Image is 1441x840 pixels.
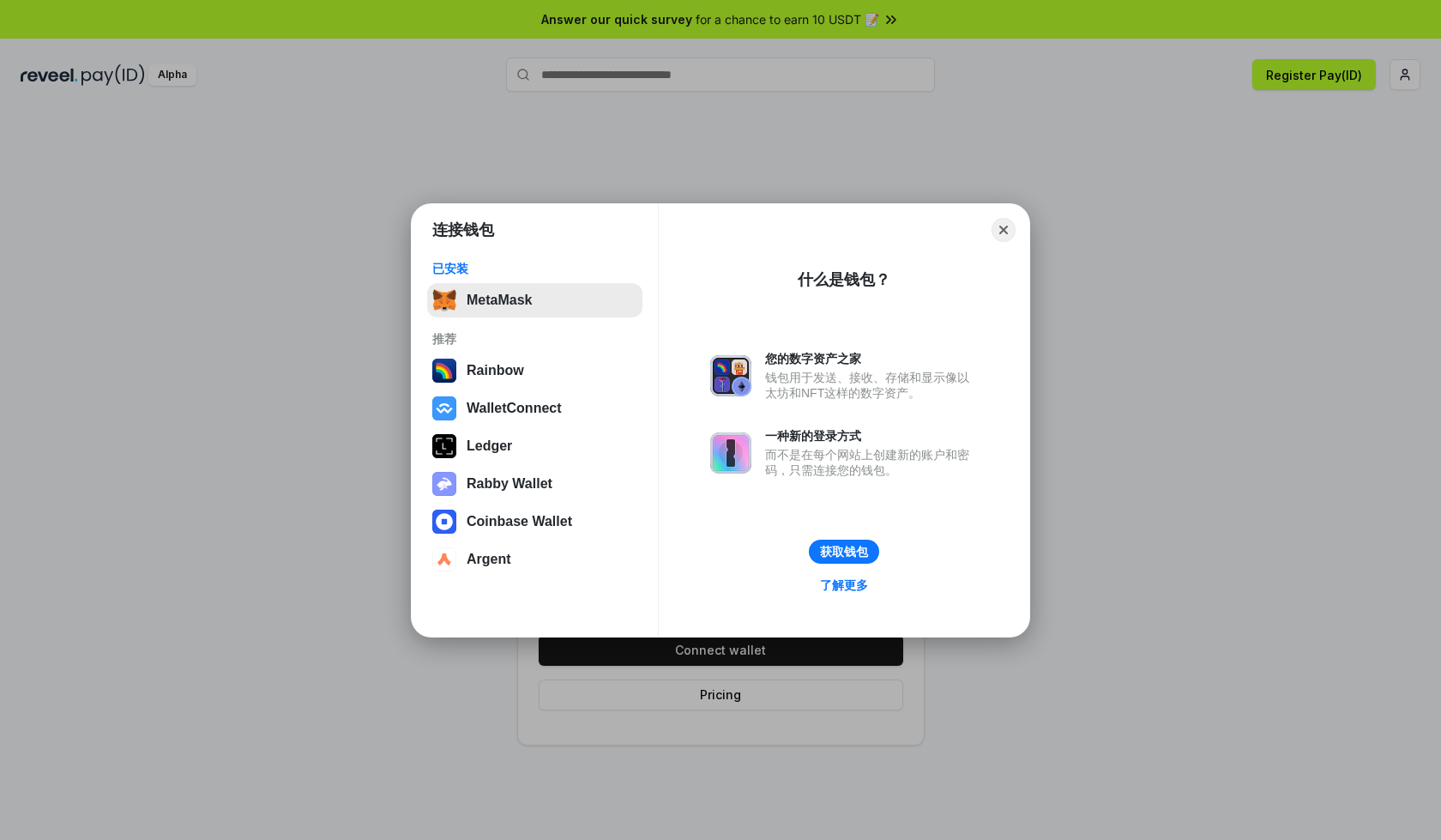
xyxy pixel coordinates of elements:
[765,351,978,366] div: 您的数字资产之家
[467,514,572,529] div: Coinbase Wallet
[820,577,868,593] div: 了解更多
[467,476,552,492] div: Rabby Wallet
[798,269,890,290] div: 什么是钱包？
[432,472,456,496] img: svg+xml,%3Csvg%20xmlns%3D%22http%3A%2F%2Fwww.w3.org%2F2000%2Fsvg%22%20fill%3D%22none%22%20viewBox...
[467,401,562,416] div: WalletConnect
[432,220,494,240] h1: 连接钱包
[427,505,642,539] button: Coinbase Wallet
[427,391,642,426] button: WalletConnect
[467,363,524,378] div: Rainbow
[427,542,642,577] button: Argent
[765,428,978,444] div: 一种新的登录方式
[432,261,637,276] div: 已安装
[467,438,512,454] div: Ledger
[427,354,642,388] button: Rainbow
[427,283,642,317] button: MetaMask
[765,447,978,478] div: 而不是在每个网站上创建新的账户和密码，只需连接您的钱包。
[467,552,511,567] div: Argent
[467,293,532,308] div: MetaMask
[427,467,642,501] button: Rabby Wallet
[820,544,868,559] div: 获取钱包
[432,547,456,571] img: svg+xml,%3Csvg%20width%3D%2228%22%20height%3D%2228%22%20viewBox%3D%220%200%2028%2028%22%20fill%3D...
[432,331,637,347] div: 推荐
[432,288,456,312] img: svg+xml,%3Csvg%20fill%3D%22none%22%20height%3D%2233%22%20viewBox%3D%220%200%2035%2033%22%20width%...
[710,432,751,474] img: svg+xml,%3Csvg%20xmlns%3D%22http%3A%2F%2Fwww.w3.org%2F2000%2Fsvg%22%20fill%3D%22none%22%20viewBox...
[710,355,751,396] img: svg+xml,%3Csvg%20xmlns%3D%22http%3A%2F%2Fwww.w3.org%2F2000%2Fsvg%22%20fill%3D%22none%22%20viewBox...
[427,429,642,463] button: Ledger
[765,370,978,401] div: 钱包用于发送、接收、存储和显示像以太坊和NFT这样的数字资产。
[809,540,879,564] button: 获取钱包
[992,218,1016,242] button: Close
[432,359,456,383] img: svg+xml,%3Csvg%20width%3D%22120%22%20height%3D%22120%22%20viewBox%3D%220%200%20120%20120%22%20fil...
[432,510,456,534] img: svg+xml,%3Csvg%20width%3D%2228%22%20height%3D%2228%22%20viewBox%3D%220%200%2028%2028%22%20fill%3D...
[432,434,456,458] img: svg+xml,%3Csvg%20xmlns%3D%22http%3A%2F%2Fwww.w3.org%2F2000%2Fsvg%22%20width%3D%2228%22%20height%3...
[432,396,456,420] img: svg+xml,%3Csvg%20width%3D%2228%22%20height%3D%2228%22%20viewBox%3D%220%200%2028%2028%22%20fill%3D...
[810,574,878,596] a: 了解更多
